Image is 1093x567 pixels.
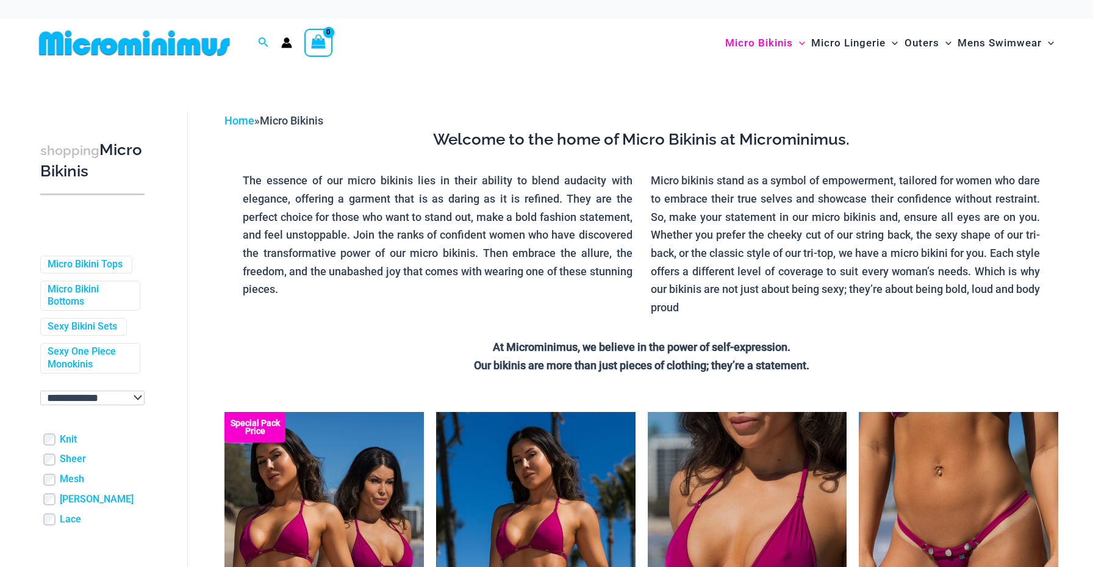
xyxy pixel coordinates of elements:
[1042,27,1054,59] span: Menu Toggle
[958,27,1042,59] span: Mens Swimwear
[40,143,99,158] span: shopping
[234,129,1049,150] h3: Welcome to the home of Micro Bikinis at Microminimus.
[720,23,1059,63] nav: Site Navigation
[34,29,235,57] img: MM SHOP LOGO FLAT
[258,35,269,51] a: Search icon link
[224,114,323,127] span: »
[40,391,145,405] select: wpc-taxonomy-pa_color-745982
[48,258,123,271] a: Micro Bikini Tops
[60,513,81,526] a: Lace
[304,29,332,57] a: View Shopping Cart, empty
[793,27,805,59] span: Menu Toggle
[722,24,808,62] a: Micro BikinisMenu ToggleMenu Toggle
[60,493,134,506] a: [PERSON_NAME]
[886,27,898,59] span: Menu Toggle
[901,24,955,62] a: OutersMenu ToggleMenu Toggle
[48,320,117,333] a: Sexy Bikini Sets
[60,453,86,466] a: Sheer
[224,114,254,127] a: Home
[48,345,131,371] a: Sexy One Piece Monokinis
[905,27,939,59] span: Outers
[60,473,84,486] a: Mesh
[651,172,1041,317] p: Micro bikinis stand as a symbol of empowerment, tailored for women who dare to embrace their true...
[939,27,951,59] span: Menu Toggle
[281,37,292,48] a: Account icon link
[40,140,145,182] h3: Micro Bikinis
[60,433,77,446] a: Knit
[808,24,901,62] a: Micro LingerieMenu ToggleMenu Toggle
[474,359,809,372] strong: Our bikinis are more than just pieces of clothing; they’re a statement.
[48,283,131,309] a: Micro Bikini Bottoms
[260,114,323,127] span: Micro Bikinis
[725,27,793,59] span: Micro Bikinis
[224,419,285,435] b: Special Pack Price
[243,172,633,298] p: The essence of our micro bikinis lies in their ability to blend audacity with elegance, offering ...
[493,341,790,353] strong: At Microminimus, we believe in the power of self-expression.
[955,24,1057,62] a: Mens SwimwearMenu ToggleMenu Toggle
[811,27,886,59] span: Micro Lingerie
